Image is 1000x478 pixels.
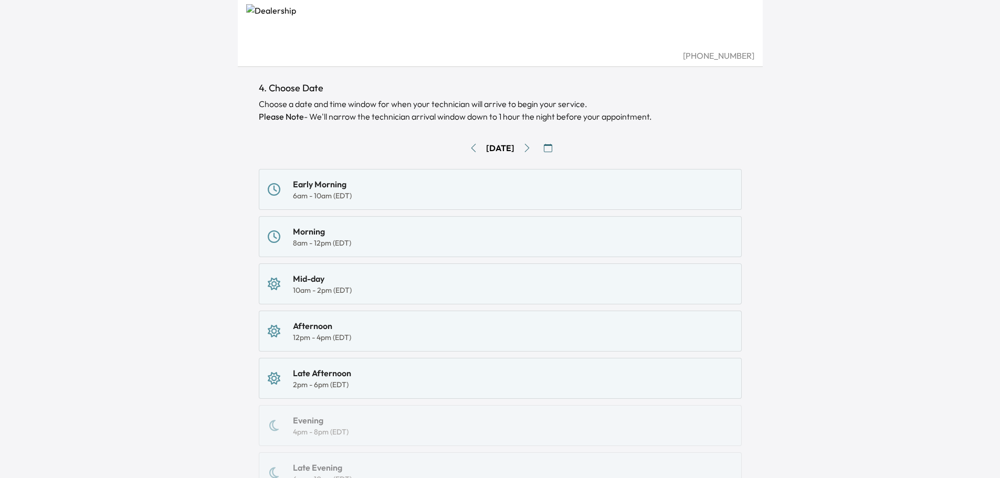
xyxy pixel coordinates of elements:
div: 2pm - 6pm (EDT) [293,379,351,390]
div: Choose a date and time window for when your technician will arrive to begin your service. [259,98,742,123]
div: Late Afternoon [293,367,351,379]
h1: 4. Choose Date [259,81,742,95]
img: Dealership [246,4,754,49]
div: 8am - 12pm (EDT) [293,238,351,248]
button: Go to previous day [465,140,482,156]
div: [DATE] [486,142,514,154]
div: Afternoon [293,320,351,332]
b: Please Note [259,111,304,122]
div: Morning [293,225,351,238]
div: [PHONE_NUMBER] [246,49,754,62]
div: 12pm - 4pm (EDT) [293,332,351,343]
div: Early Morning [293,178,352,190]
div: 10am - 2pm (EDT) [293,285,352,295]
div: Mid-day [293,272,352,285]
p: - We'll narrow the technician arrival window down to 1 hour the night before your appointment. [259,110,742,123]
div: 6am - 10am (EDT) [293,190,352,201]
button: Go to next day [519,140,535,156]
